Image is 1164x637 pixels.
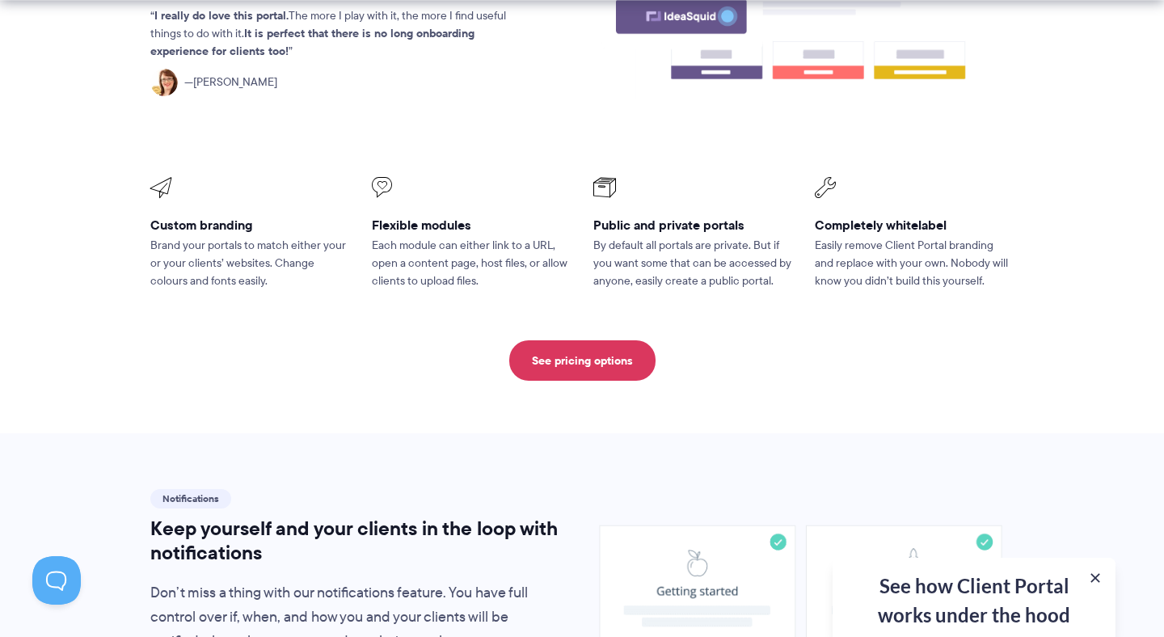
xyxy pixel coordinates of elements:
strong: It is perfect that there is no long onboarding experience for clients too! [150,24,474,60]
p: By default all portals are private. But if you want some that can be accessed by anyone, easily c... [593,237,792,290]
iframe: Toggle Customer Support [32,556,81,605]
p: Brand your portals to match either your or your clients’ websites. Change colours and fonts easily. [150,237,349,290]
p: The more I play with it, the more I find useful things to do with it. [150,7,530,61]
span: Notifications [150,489,231,508]
h3: Flexible modules [372,217,571,234]
h3: Custom branding [150,217,349,234]
p: Each module can either link to a URL, open a content page, host files, or allow clients to upload... [372,237,571,290]
a: See pricing options [509,340,656,381]
h2: Keep yourself and your clients in the loop with notifications [150,517,559,565]
strong: I really do love this portal. [154,6,289,24]
h3: Completely whitelabel [815,217,1014,234]
span: [PERSON_NAME] [184,74,277,91]
h3: Public and private portals [593,217,792,234]
p: Easily remove Client Portal branding and replace with your own. Nobody will know you didn’t build... [815,237,1014,290]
